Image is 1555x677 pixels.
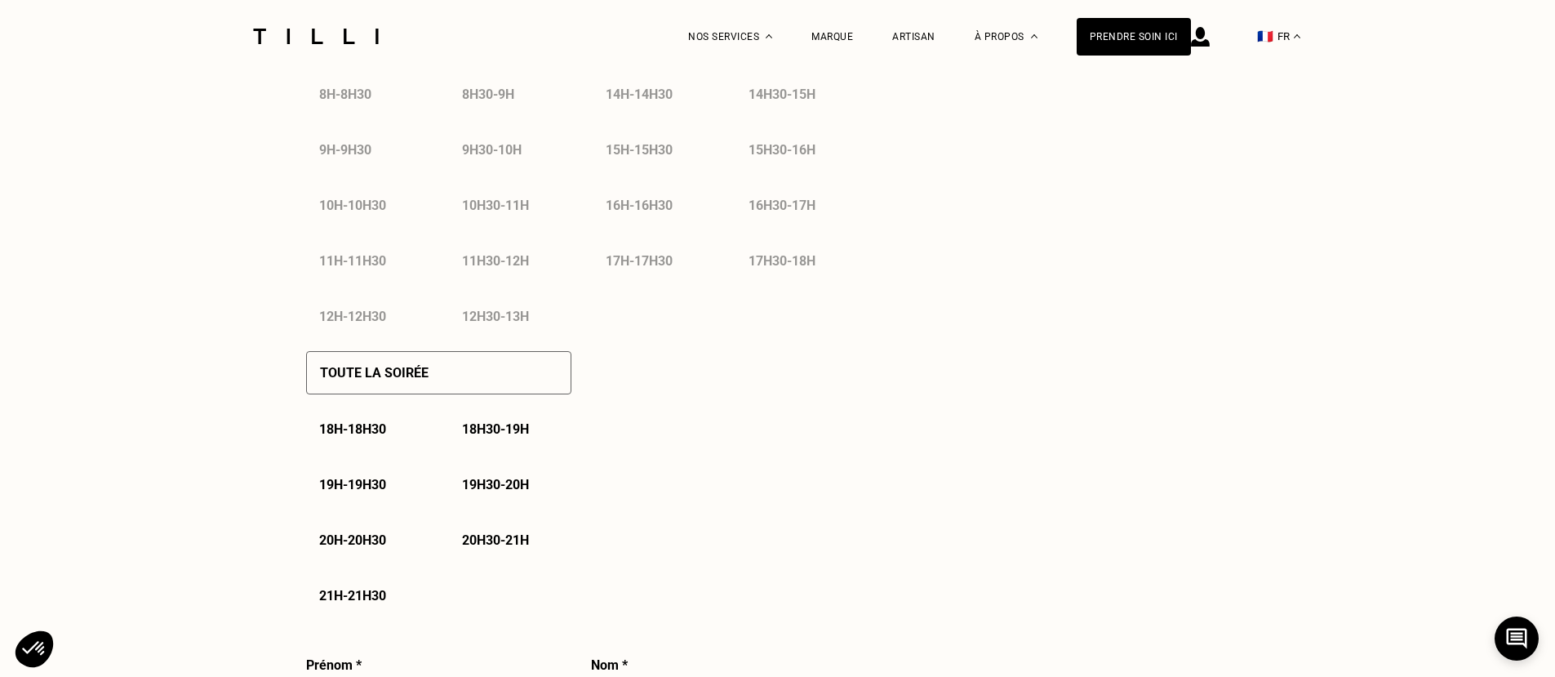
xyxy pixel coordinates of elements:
[1031,34,1037,38] img: Menu déroulant à propos
[1191,27,1210,47] img: icône connexion
[319,421,386,437] p: 18h - 18h30
[306,657,362,673] p: Prénom *
[319,588,386,604] p: 21h - 21h30
[892,31,935,42] a: Artisan
[319,477,386,492] p: 19h - 19h30
[811,31,853,42] a: Marque
[1257,29,1273,44] span: 🇫🇷
[462,532,529,548] p: 20h30 - 21h
[591,657,628,673] p: Nom *
[1294,34,1300,38] img: menu déroulant
[320,365,429,381] p: Toute la soirée
[462,421,529,437] p: 18h30 - 19h
[766,34,772,38] img: Menu déroulant
[462,477,529,492] p: 19h30 - 20h
[319,532,386,548] p: 20h - 20h30
[1077,18,1191,56] a: Prendre soin ici
[247,29,384,44] img: Logo du service de couturière Tilli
